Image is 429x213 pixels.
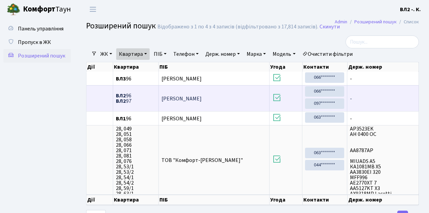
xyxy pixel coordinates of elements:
[161,75,202,82] span: [PERSON_NAME]
[116,126,155,194] span: 28, 049 28, 051 28, 058 28, 066 28, 071 28, 081 28, 076 28, 53/1 28, 53/2 28, 54/1 28, 54/2 28, 5...
[3,22,71,35] a: Панель управління
[159,195,270,205] th: ПІБ
[400,6,421,13] b: ВЛ2 -. К.
[348,195,419,205] th: Держ. номер
[98,48,115,60] a: ЖК
[161,115,202,122] span: [PERSON_NAME]
[116,76,155,81] span: 96
[161,157,243,164] span: ТОВ "Комфорт-[PERSON_NAME]"
[346,35,419,48] input: Пошук...
[171,48,201,60] a: Телефон
[116,92,126,99] b: ВЛ2
[116,97,126,105] b: ВЛ2
[116,48,150,60] a: Квартира
[400,5,421,14] a: ВЛ2 -. К.
[113,62,159,72] th: Квартира
[151,48,169,60] a: ПІБ
[335,18,347,25] a: Admin
[270,62,302,72] th: Угода
[350,126,416,194] span: AP3523EK АН 0400 ОС АА8787АР MIUADS A5 КА1081МВ X5 АА3830ЕІ 320 MFF996 AE2770XT 7 AA5127KT X3 AX9...
[3,35,71,49] a: Пропуск в ЖК
[270,48,298,60] a: Модель
[23,4,71,15] span: Таун
[270,195,302,205] th: Угода
[350,96,416,101] span: -
[86,20,156,32] span: Розширений пошук
[303,195,348,205] th: Контакти
[116,93,155,104] span: 96 97
[320,24,340,30] a: Скинути
[350,116,416,121] span: -
[84,4,101,15] button: Переключити навігацію
[159,62,270,72] th: ПІБ
[300,48,355,60] a: Очистити фільтри
[354,18,397,25] a: Розширений пошук
[113,195,159,205] th: Квартира
[3,49,71,63] a: Розширений пошук
[157,24,318,30] div: Відображено з 1 по 4 з 4 записів (відфільтровано з 17,814 записів).
[18,39,51,46] span: Пропуск в ЖК
[161,95,202,102] span: [PERSON_NAME]
[350,76,416,81] span: -
[397,18,419,26] li: Список
[18,52,65,60] span: Розширений пошук
[86,62,113,72] th: Дії
[303,62,348,72] th: Контакти
[86,195,113,205] th: Дії
[244,48,269,60] a: Марка
[203,48,243,60] a: Держ. номер
[18,25,64,32] span: Панель управління
[348,62,419,72] th: Держ. номер
[116,115,126,122] b: ВЛ1
[23,4,55,15] b: Комфорт
[7,3,20,16] img: logo.png
[325,15,429,29] nav: breadcrumb
[116,116,155,121] span: 96
[116,75,126,82] b: ВЛ3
